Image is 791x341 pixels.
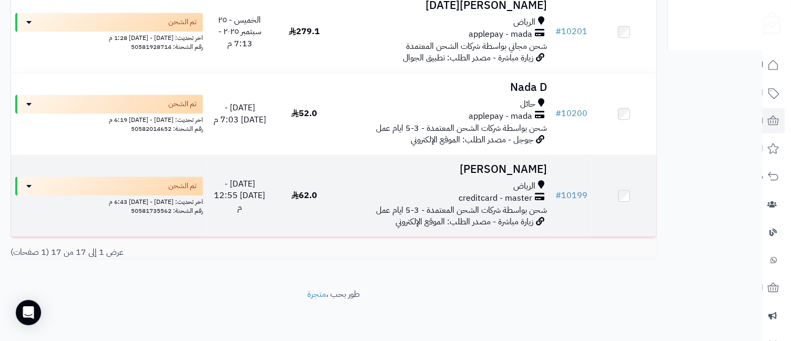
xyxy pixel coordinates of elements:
[520,98,535,110] span: حائل
[15,32,203,43] div: اخر تحديث: [DATE] - [DATE] 1:28 م
[555,189,561,202] span: #
[555,25,561,38] span: #
[513,16,535,28] span: الرياض
[411,133,533,146] span: جوجل - مصدر الطلب: الموقع الإلكتروني
[291,107,317,120] span: 52.0
[395,215,533,228] span: زيارة مباشرة - مصدر الطلب: الموقع الإلكتروني
[168,99,197,109] span: تم الشحن
[214,101,266,126] span: [DATE] - [DATE] 7:03 م
[555,107,587,120] a: #10200
[15,113,203,125] div: اخر تحديث: [DATE] - [DATE] 6:19 م
[555,25,587,38] a: #10201
[16,300,41,325] div: Open Intercom Messenger
[218,14,261,50] span: الخميس - ٢٥ سبتمبر ٢٠٢٥ - 7:13 م
[168,17,197,27] span: تم الشحن
[756,8,781,34] img: logo
[376,204,547,216] span: شحن بواسطة شركات الشحن المعتمدة - 3-5 ايام عمل
[131,206,203,215] span: رقم الشحنة: 50581735562
[459,192,532,204] span: creditcard - master
[291,189,317,202] span: 62.0
[168,181,197,191] span: تم الشحن
[289,25,320,38] span: 279.1
[406,40,547,53] span: شحن مجاني بواسطة شركات الشحن المعتمدة
[469,110,532,122] span: applepay - mada
[469,28,532,40] span: applepay - mada
[403,51,533,64] span: زيارة مباشرة - مصدر الطلب: تطبيق الجوال
[555,107,561,120] span: #
[341,81,547,94] h3: Nada D
[3,246,334,259] div: عرض 1 إلى 17 من 17 (1 صفحات)
[131,42,203,51] span: رقم الشحنة: 50581928714
[214,178,265,214] span: [DATE] - [DATE] 12:55 م
[308,288,327,301] a: متجرة
[341,163,547,175] h3: [PERSON_NAME]
[376,122,547,135] span: شحن بواسطة شركات الشحن المعتمدة - 3-5 ايام عمل
[15,195,203,206] div: اخر تحديث: [DATE] - [DATE] 6:43 م
[555,189,587,202] a: #10199
[131,124,203,133] span: رقم الشحنة: 50582014652
[513,180,535,192] span: الرياض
